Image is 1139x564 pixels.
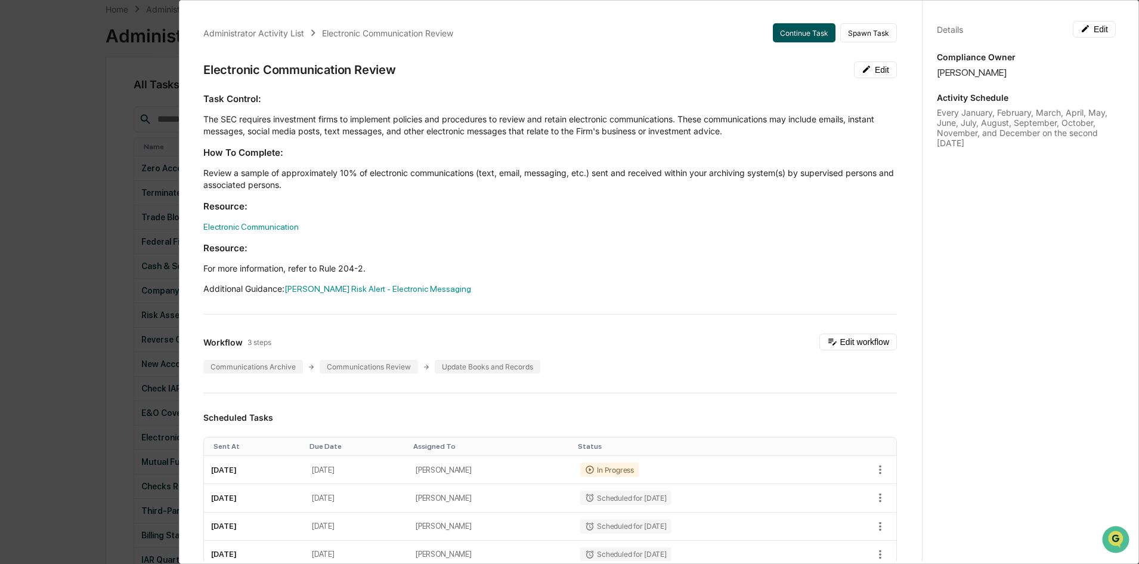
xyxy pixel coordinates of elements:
p: Additional Guidance: [203,283,897,295]
p: The SEC requires investment firms to implement policies and procedures to review and retain elect... [203,113,897,137]
div: [PERSON_NAME] [937,67,1116,78]
td: [DATE] [305,484,408,512]
strong: Resource: [203,242,247,254]
div: Every January, February, March, April, May, June, July, August, September, October, November, and... [937,107,1116,148]
td: [DATE] [204,484,305,512]
button: Edit workflow [819,334,897,350]
button: Start new chat [203,95,217,109]
button: Continue Task [773,23,835,42]
p: Compliance Owner [937,52,1116,62]
span: Workflow [203,337,243,347]
img: 1746055101610-c473b297-6a78-478c-a979-82029cc54cd1 [12,91,33,113]
a: Electronic Communication [203,222,299,232]
div: 🗄️ [86,152,96,161]
strong: Task Control: [203,93,261,104]
span: 3 steps [247,338,271,347]
span: Attestations [98,150,148,162]
div: Electronic Communication Review [203,63,396,77]
button: Edit [854,61,897,78]
td: [PERSON_NAME] [408,456,573,484]
div: Administrator Activity List [203,28,304,38]
div: Toggle SortBy [213,442,300,451]
p: Activity Schedule [937,93,1116,103]
button: Edit [1073,21,1116,38]
div: Start new chat [41,91,196,103]
button: Spawn Task [840,23,897,42]
td: [PERSON_NAME] [408,513,573,541]
td: [DATE] [204,513,305,541]
a: Powered byPylon [84,202,144,211]
div: Toggle SortBy [578,442,815,451]
div: 🔎 [12,174,21,184]
div: We're available if you need us! [41,103,151,113]
p: Review a sample of approximately 10% of electronic communications (text, email, messaging, etc.) ... [203,167,897,191]
div: Electronic Communication Review [322,28,453,38]
span: Preclearance [24,150,77,162]
div: Communications Review [320,360,418,374]
p: For more information, refer to Rule 204-2. [203,263,897,275]
span: Data Lookup [24,173,75,185]
a: [PERSON_NAME] Risk Alert - Electronic Messaging [284,284,471,294]
td: [DATE] [204,456,305,484]
div: Scheduled for [DATE] [580,491,671,505]
p: How can we help? [12,25,217,44]
div: In Progress [580,463,638,477]
div: Scheduled for [DATE] [580,519,671,534]
div: Toggle SortBy [309,442,404,451]
div: Details [937,24,963,35]
iframe: Open customer support [1101,525,1133,557]
a: 🗄️Attestations [82,146,153,167]
span: Pylon [119,202,144,211]
div: Toggle SortBy [413,442,568,451]
strong: Resource: [203,201,247,212]
div: Communications Archive [203,360,303,374]
strong: How To Complete: [203,147,283,158]
a: 🔎Data Lookup [7,168,80,190]
div: Update Books and Records [435,360,540,374]
td: [DATE] [305,513,408,541]
div: 🖐️ [12,152,21,161]
h3: Scheduled Tasks [203,412,897,423]
td: [PERSON_NAME] [408,484,573,512]
td: [DATE] [305,456,408,484]
div: Scheduled for [DATE] [580,547,671,562]
a: 🖐️Preclearance [7,146,82,167]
